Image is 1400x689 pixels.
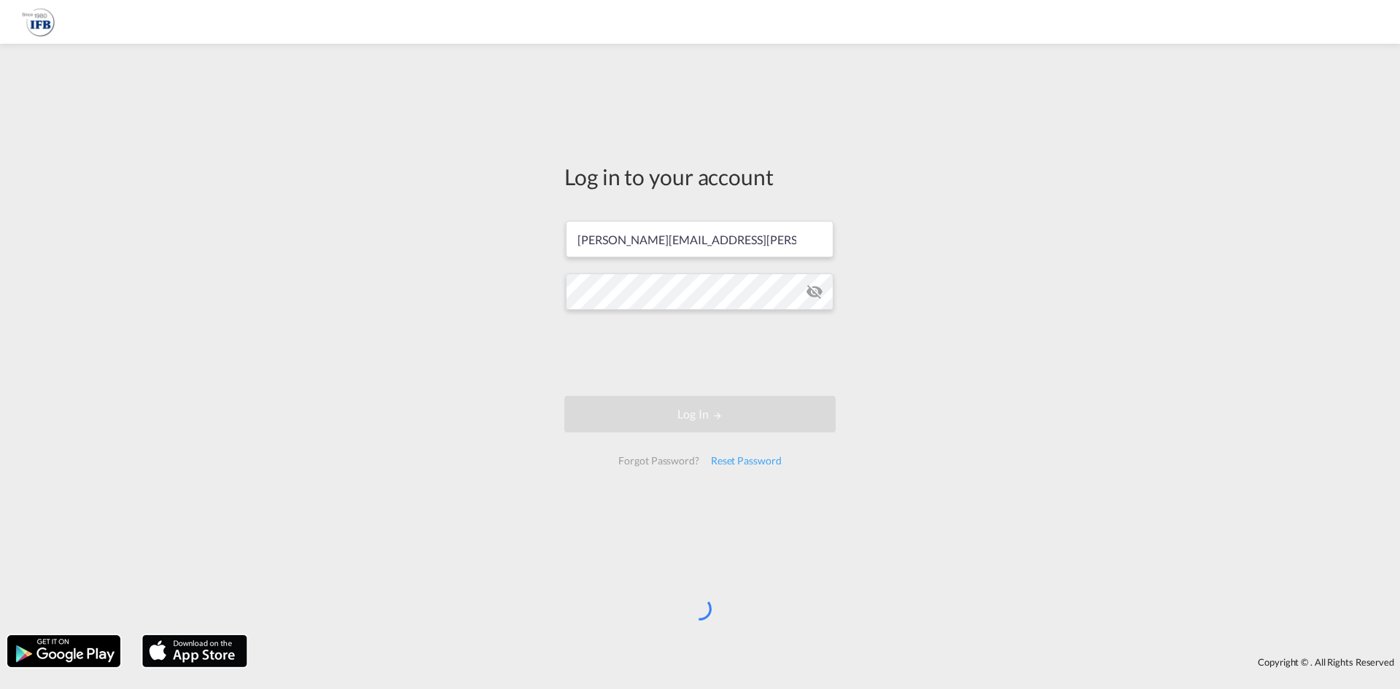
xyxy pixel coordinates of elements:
div: Copyright © . All Rights Reserved [254,650,1400,674]
img: apple.png [141,634,249,669]
div: Log in to your account [564,161,836,192]
md-icon: icon-eye-off [806,283,823,300]
img: b628ab10256c11eeb52753acbc15d091.png [22,6,55,39]
input: Enter email/phone number [566,221,833,257]
button: LOGIN [564,396,836,432]
iframe: reCAPTCHA [589,324,811,381]
img: google.png [6,634,122,669]
div: Forgot Password? [612,448,704,474]
div: Reset Password [705,448,787,474]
